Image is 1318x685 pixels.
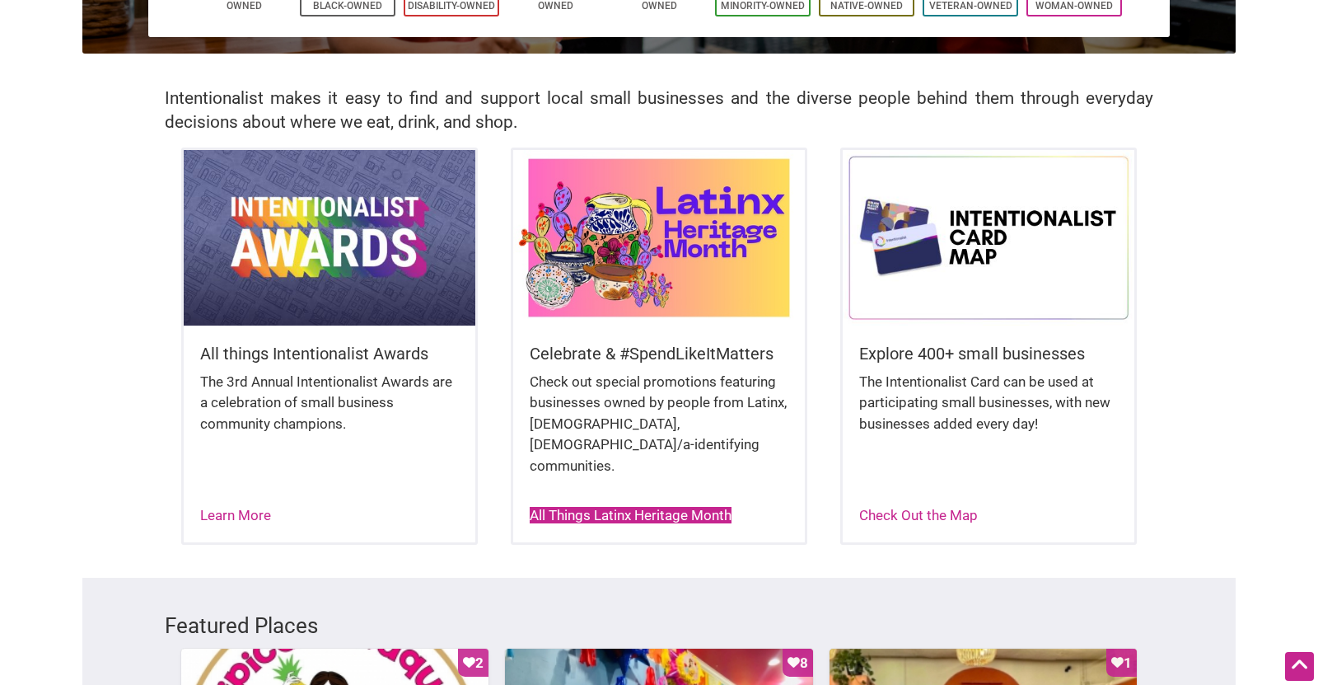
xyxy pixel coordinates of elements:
[200,507,271,523] a: Learn More
[859,372,1118,452] div: The Intentionalist Card can be used at participating small businesses, with new businesses added ...
[859,507,978,523] a: Check Out the Map
[184,150,475,325] img: Intentionalist Awards
[530,507,731,523] a: All Things Latinx Heritage Month
[859,342,1118,365] h5: Explore 400+ small businesses
[200,342,459,365] h5: All things Intentionalist Awards
[200,372,459,452] div: The 3rd Annual Intentionalist Awards are a celebration of small business community champions.
[1285,652,1314,681] div: Scroll Back to Top
[513,150,805,325] img: Latinx / Hispanic Heritage Month
[843,150,1134,325] img: Intentionalist Card Map
[530,372,788,494] div: Check out special promotions featuring businesses owned by people from Latinx, [DEMOGRAPHIC_DATA]...
[165,87,1153,134] h2: Intentionalist makes it easy to find and support local small businesses and the diverse people be...
[165,611,1153,640] h3: Featured Places
[530,342,788,365] h5: Celebrate & #SpendLikeItMatters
